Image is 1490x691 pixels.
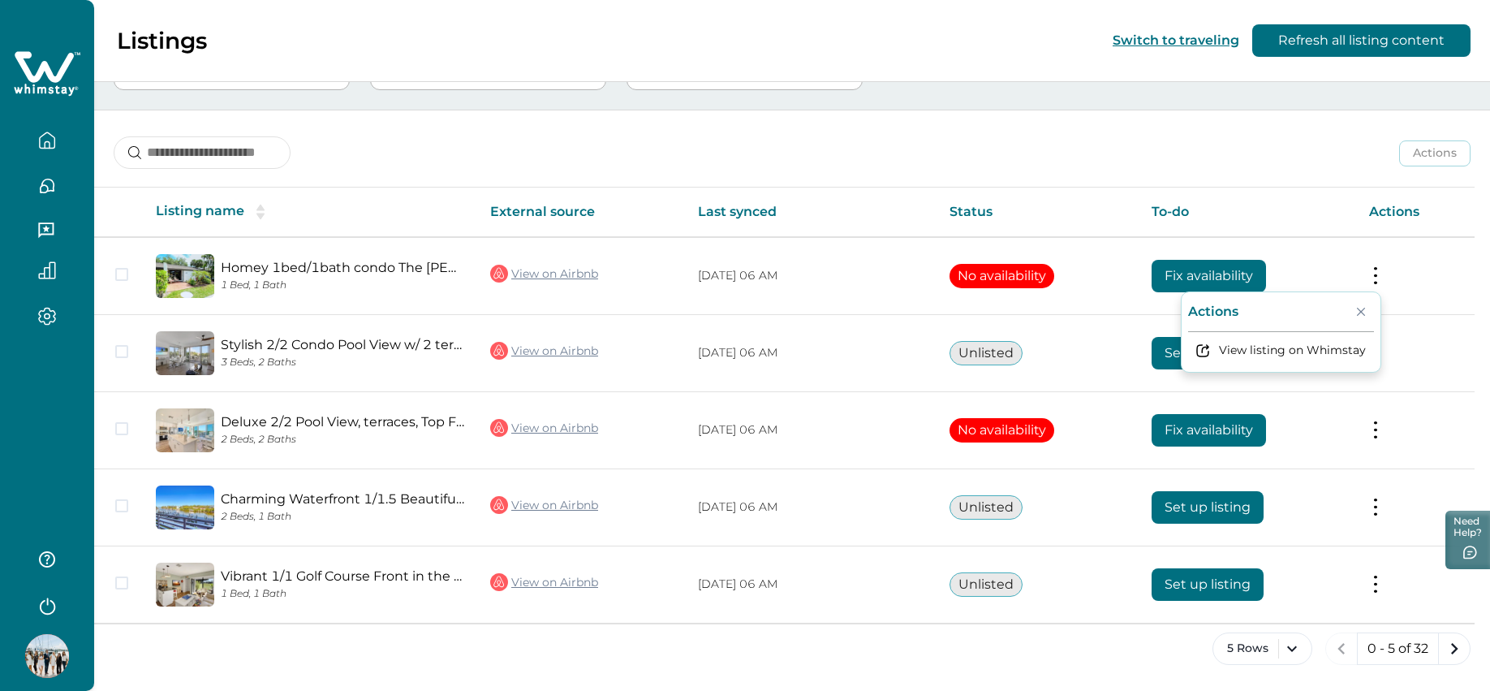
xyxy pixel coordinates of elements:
[698,499,924,516] p: [DATE] 06 AM
[156,486,214,529] img: propertyImage_Charming Waterfront 1/1.5 Beautiful Sunsets!
[698,345,924,361] p: [DATE] 06 AM
[156,254,214,298] img: propertyImage_Homey 1bed/1bath condo The Meadows Pool View
[698,422,924,438] p: [DATE] 06 AM
[221,434,464,446] p: 2 Beds, 2 Baths
[221,356,464,369] p: 3 Beds, 2 Baths
[221,491,464,507] a: Charming Waterfront 1/1.5 Beautiful Sunsets!
[221,588,464,600] p: 1 Bed, 1 Bath
[1252,24,1471,57] button: Refresh all listing content
[1399,140,1471,166] button: Actions
[477,188,685,237] th: External source
[950,341,1023,365] button: Unlisted
[221,568,464,584] a: Vibrant 1/1 Golf Course Front in the [PERSON_NAME]
[685,188,937,237] th: Last synced
[1357,633,1439,665] button: 0 - 5 of 32
[937,188,1139,237] th: Status
[1152,337,1264,369] button: Set up listing
[1438,633,1471,665] button: next page
[1113,32,1239,48] button: Switch to traveling
[221,337,464,352] a: Stylish 2/2 Condo Pool View w/ 2 terraces
[1325,633,1358,665] button: previous page
[490,263,598,284] a: View on Airbnb
[950,418,1054,443] button: No availability
[1348,299,1374,325] button: Close
[1152,260,1266,292] button: Fix availability
[1188,304,1238,320] p: Actions
[1152,568,1264,601] button: Set up listing
[1139,188,1356,237] th: To-do
[221,414,464,430] a: Deluxe 2/2 Pool View, terraces, Top Floor
[156,408,214,452] img: propertyImage_Deluxe 2/2 Pool View, terraces, Top Floor
[244,204,277,220] button: sorting
[698,577,924,593] p: [DATE] 06 AM
[221,260,464,275] a: Homey 1bed/1bath condo The [PERSON_NAME] Pool View
[1356,188,1475,237] th: Actions
[143,188,477,237] th: Listing name
[950,264,1054,288] button: No availability
[25,634,69,678] img: Whimstay Host
[490,494,598,516] a: View on Airbnb
[950,495,1023,520] button: Unlisted
[117,27,207,54] p: Listings
[698,268,924,284] p: [DATE] 06 AM
[1152,491,1264,524] button: Set up listing
[156,563,214,607] img: propertyImage_Vibrant 1/1 Golf Course Front in the Meadows
[1152,414,1266,447] button: Fix availability
[950,572,1023,597] button: Unlisted
[221,511,464,523] p: 2 Beds, 1 Bath
[490,417,598,438] a: View on Airbnb
[156,331,214,375] img: propertyImage_Stylish 2/2 Condo Pool View w/ 2 terraces
[1212,633,1312,665] button: 5 Rows
[490,340,598,361] a: View on Airbnb
[490,572,598,593] a: View on Airbnb
[1367,641,1428,657] p: 0 - 5 of 32
[221,279,464,292] p: 1 Bed, 1 Bath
